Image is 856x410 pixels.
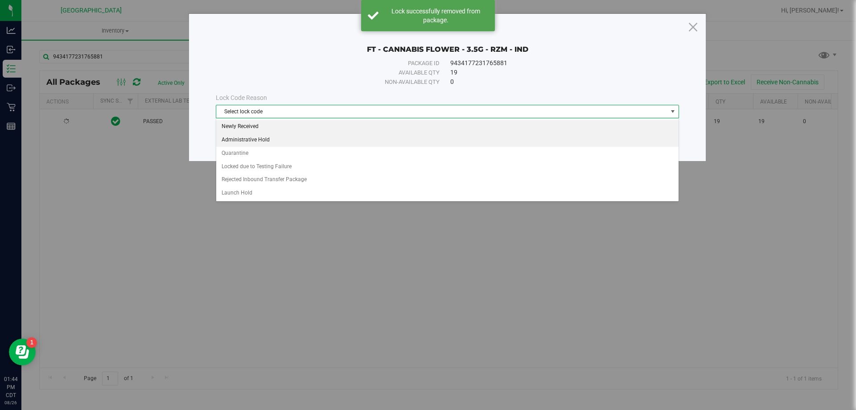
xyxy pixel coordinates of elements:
li: Locked due to Testing Failure [216,160,679,174]
span: Select lock code [216,105,667,118]
li: Launch Hold [216,186,679,200]
div: 19 [450,68,659,77]
iframe: Resource center [9,339,36,365]
div: Lock successfully removed from package. [383,7,488,25]
div: Package ID [236,59,440,68]
span: select [667,105,679,118]
div: 0 [450,77,659,87]
li: Newly Received [216,120,679,133]
div: FT - CANNABIS FLOWER - 3.5G - RZM - IND [216,32,679,54]
span: Lock Code Reason [216,94,267,101]
div: 9434177231765881 [450,58,659,68]
div: Available qty [236,68,440,77]
iframe: Resource center unread badge [26,337,37,348]
li: Quarantine [216,147,679,160]
li: Administrative Hold [216,133,679,147]
li: Rejected Inbound Transfer Package [216,173,679,186]
div: Non-available qty [236,78,440,87]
